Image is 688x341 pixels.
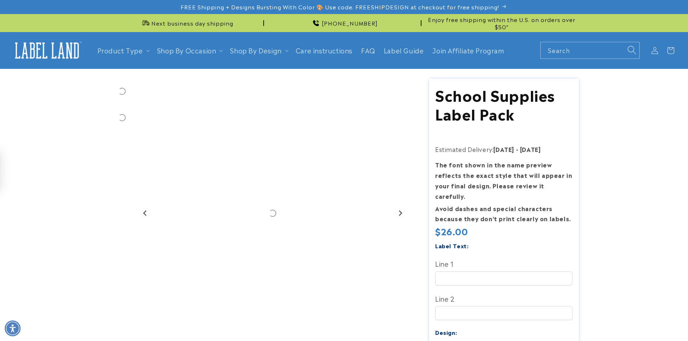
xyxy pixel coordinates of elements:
button: Search [624,42,640,58]
span: FAQ [361,46,375,54]
strong: [DATE] [520,145,541,153]
strong: - [516,145,519,153]
summary: Shop By Occasion [153,42,226,59]
a: Label Land [8,36,86,64]
span: Next business day shipping [151,19,233,27]
strong: The font shown in the name preview reflects the exact style that will appear in your final design... [435,160,572,200]
h1: School Supplies Label Pack [435,85,572,123]
span: Care instructions [296,46,352,54]
div: Go to slide 2 [109,105,135,130]
strong: Avoid dashes and special characters because they don’t print clearly on labels. [435,204,571,223]
a: Shop By Design [230,45,281,55]
span: FREE Shipping + Designs Bursting With Color 🎨 Use code: FREESHIPDESIGN at checkout for free shipp... [181,3,499,10]
label: Line 1 [435,258,572,269]
div: Announcement [424,14,579,32]
button: Next slide [395,208,405,218]
span: Label Guide [384,46,424,54]
label: Design: [435,328,457,336]
a: Product Type [98,45,143,55]
span: $26.00 [435,226,468,237]
span: Enjoy free shipping within the U.S. on orders over $50* [424,16,579,30]
a: Label Guide [380,42,428,59]
label: Line 2 [435,293,572,304]
p: Estimated Delivery: [435,144,572,154]
button: Go to last slide [140,208,150,218]
label: Label Text: [435,241,469,250]
a: Care instructions [291,42,357,59]
a: FAQ [357,42,380,59]
a: Join Affiliate Program [428,42,509,59]
div: Announcement [109,14,264,32]
span: [PHONE_NUMBER] [322,19,378,27]
summary: Product Type [93,42,153,59]
span: Shop By Occasion [157,46,216,54]
summary: Shop By Design [226,42,291,59]
div: Go to slide 1 [109,79,135,104]
div: Announcement [267,14,421,32]
span: Join Affiliate Program [432,46,504,54]
strong: [DATE] [493,145,514,153]
div: Accessibility Menu [5,320,21,336]
iframe: Gorgias Floating Chat [536,307,681,334]
img: Label Land [11,39,83,62]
